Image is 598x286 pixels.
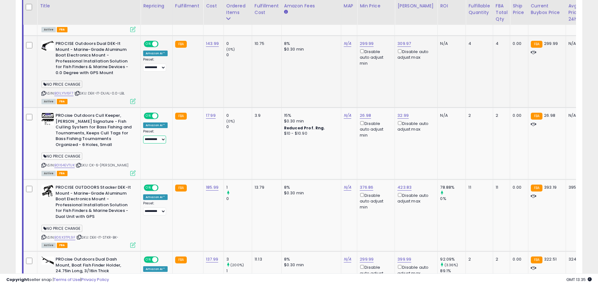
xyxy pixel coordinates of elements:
[468,185,488,190] div: 11
[175,113,187,120] small: FBA
[41,185,54,197] img: 41YOY+mCv7L._SL40_.jpg
[496,113,505,118] div: 2
[397,264,433,276] div: Disable auto adjust max
[544,40,558,46] span: 299.99
[284,41,336,46] div: 8%
[226,196,252,202] div: 0
[230,262,244,267] small: (200%)
[496,256,505,262] div: 2
[513,41,523,46] div: 0.00
[54,277,80,283] a: Terms of Use
[397,256,411,262] a: 399.99
[360,120,390,138] div: Disable auto adjust min
[206,3,221,9] div: Cost
[444,262,458,267] small: (3.36%)
[41,81,82,88] span: NO PRICE CHANGE
[57,243,67,248] span: FBA
[360,48,390,66] div: Disable auto adjust min
[531,185,542,192] small: FBA
[344,112,351,119] a: N/A
[440,41,461,46] div: N/A
[143,194,168,200] div: Amazon AI *
[143,57,168,72] div: Preset:
[226,119,235,124] small: (0%)
[568,256,589,262] div: 324.45
[255,185,277,190] div: 13.79
[344,184,351,191] a: N/A
[56,113,132,149] b: PROcise Outdoors Cull Keeper, [PERSON_NAME] Signature - Fish Culling System for Bass Fishing and ...
[284,190,336,196] div: $0.30 min
[397,184,412,191] a: 423.83
[6,277,29,283] strong: Copyright
[57,171,67,176] span: FBA
[41,256,54,265] img: 314pv8H7m3L._SL40_.jpg
[440,256,466,262] div: 92.09%
[255,113,277,118] div: 3.9
[144,113,152,119] span: ON
[158,185,168,191] span: OFF
[468,256,488,262] div: 2
[41,225,82,232] span: NO PRICE CHANGE
[397,192,433,204] div: Disable auto adjust max
[41,243,56,248] span: All listings currently available for purchase on Amazon
[41,113,54,125] img: 51amUXfRNwL._SL40_.jpg
[81,277,109,283] a: Privacy Policy
[440,196,466,202] div: 0%
[57,27,67,32] span: FBA
[76,163,128,168] span: | SKU: CK-6-[PERSON_NAME]
[397,112,409,119] a: 32.99
[143,129,168,143] div: Preset:
[143,201,168,215] div: Preset:
[255,256,277,262] div: 11.13
[226,124,252,130] div: 0
[56,41,132,77] b: PROCISE Outdoors Dual DEK-It Mount - Marine-Grade Aluminum Boat Electronics Mount - Professional ...
[226,3,249,16] div: Ordered Items
[41,41,136,103] div: ASIN:
[6,277,109,283] div: seller snap | |
[255,3,279,16] div: Fulfillment Cost
[344,256,351,262] a: N/A
[57,99,67,104] span: FBA
[56,185,132,221] b: PROCISE OUTDOORS Stacker DEK-It Mount - Marine-Grade Aluminum Boat Electronics Mount - Profession...
[284,9,288,15] small: Amazon Fees.
[206,112,216,119] a: 17.99
[397,48,433,60] div: Disable auto adjust max
[284,185,336,190] div: 8%
[226,113,252,118] div: 0
[496,3,508,22] div: FBA Total Qty
[284,46,336,52] div: $0.30 min
[360,256,374,262] a: 299.99
[40,3,138,9] div: Title
[284,118,336,124] div: $0.30 min
[568,41,589,46] div: N/A
[206,184,218,191] a: 185.99
[143,51,168,56] div: Amazon AI *
[74,91,125,96] span: | SKU: DEK-IT-DUAL-0.0-LBL
[397,40,411,47] a: 309.97
[397,120,433,132] div: Disable auto adjust max
[143,3,170,9] div: Repricing
[226,41,252,46] div: 0
[41,27,56,32] span: All listings currently available for purchase on Amazon
[226,52,252,58] div: 0
[158,41,168,47] span: OFF
[566,277,592,283] span: 2025-08-15 13:35 GMT
[513,256,523,262] div: 0.00
[175,41,187,48] small: FBA
[284,3,338,9] div: Amazon Fees
[175,185,187,192] small: FBA
[544,112,555,118] span: 26.98
[206,256,218,262] a: 137.99
[513,113,523,118] div: 0.00
[41,113,136,175] div: ASIN:
[226,185,252,190] div: 1
[255,41,277,46] div: 10.75
[544,256,557,262] span: 322.51
[513,185,523,190] div: 0.00
[568,3,591,22] div: Avg Win Price 24h.
[175,3,201,9] div: Fulfillment
[496,185,505,190] div: 11
[41,185,136,247] div: ASIN:
[496,41,505,46] div: 4
[158,257,168,262] span: OFF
